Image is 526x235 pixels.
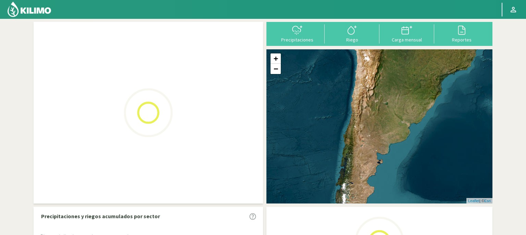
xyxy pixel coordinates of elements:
img: Kilimo [7,1,52,17]
a: Zoom in [271,53,281,64]
button: Riego [325,24,379,42]
a: Esri [484,199,491,203]
a: Leaflet [468,199,479,203]
div: Precipitaciones [272,37,323,42]
button: Precipitaciones [270,24,325,42]
div: | © [466,198,492,204]
button: Carga mensual [379,24,434,42]
a: Zoom out [271,64,281,74]
img: Loading... [114,78,183,147]
p: Precipitaciones y riegos acumulados por sector [41,212,160,220]
div: Riego [327,37,377,42]
div: Reportes [436,37,487,42]
div: Carga mensual [381,37,432,42]
button: Reportes [434,24,489,42]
